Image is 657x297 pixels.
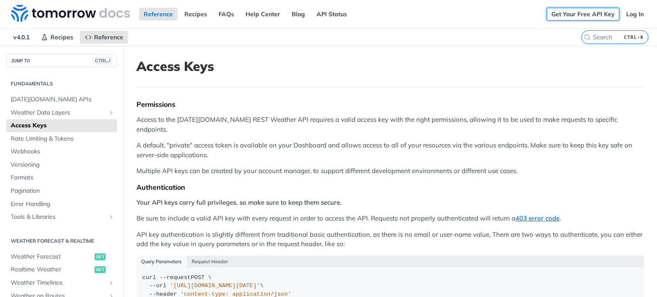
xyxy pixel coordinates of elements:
a: Error Handling [6,198,117,211]
a: Weather Forecastget [6,250,117,263]
a: Weather TimelinesShow subpages for Weather Timelines [6,276,117,289]
a: Log In [621,8,648,21]
span: Recipes [50,33,73,41]
span: '[URL][DOMAIN_NAME][DATE]' [170,282,260,289]
a: 403 error code [515,214,559,222]
a: Reference [139,8,178,21]
span: Pagination [11,187,115,195]
p: A default, "private" access token is available on your Dashboard and allows access to all of your... [136,141,644,160]
a: Realtime Weatherget [6,263,117,276]
span: Weather Timelines [11,279,106,287]
span: Formats [11,173,115,182]
span: curl [142,274,156,281]
button: Request Header [187,256,233,268]
a: Pagination [6,185,117,197]
span: Error Handling [11,200,115,209]
span: get [95,253,106,260]
h1: Access Keys [136,59,644,74]
svg: Search [584,34,591,41]
a: Rate Limiting & Tokens [6,132,117,145]
p: Multiple API keys can be created by your account manager, to support different development enviro... [136,166,644,176]
a: Tools & LibrariesShow subpages for Tools & Libraries [6,211,117,223]
a: Weather Data LayersShow subpages for Weather Data Layers [6,106,117,119]
a: Webhooks [6,145,117,158]
h2: Fundamentals [6,80,117,88]
img: Tomorrow.io Weather API Docs [11,5,130,22]
a: Recipes [36,31,78,44]
p: API key authentication is slightly different from traditional basic authentication, as there is n... [136,230,644,249]
a: Blog [287,8,310,21]
button: JUMP TOCTRL-/ [6,54,117,67]
button: Show subpages for Weather Timelines [108,279,115,286]
span: [DATE][DOMAIN_NAME] APIs [11,95,115,104]
a: API Status [312,8,352,21]
span: CTRL-/ [93,57,112,64]
p: Be sure to include a valid API key with every request in order to access the API. Requests not pr... [136,214,644,223]
a: Access Keys [6,119,117,132]
div: Permissions [136,100,644,109]
h2: Weather Forecast & realtime [6,237,117,245]
span: Access Keys [11,121,115,130]
span: get [95,266,106,273]
span: Weather Data Layers [11,109,106,117]
strong: Your API keys carry full privileges, so make sure to keep them secure. [136,198,342,206]
div: Authentication [136,183,644,191]
a: Formats [6,171,117,184]
span: --url [149,282,167,289]
a: Reference [80,31,128,44]
span: Reference [94,33,123,41]
span: Weather Forecast [11,253,92,261]
a: FAQs [214,8,239,21]
span: Rate Limiting & Tokens [11,135,115,143]
p: Access to the [DATE][DOMAIN_NAME] REST Weather API requires a valid access key with the right per... [136,115,644,134]
a: Get Your Free API Key [547,8,619,21]
span: Webhooks [11,147,115,156]
span: Tools & Libraries [11,213,106,221]
a: Help Center [241,8,285,21]
a: Versioning [6,159,117,171]
span: v4.0.1 [9,31,34,44]
kbd: CTRL-K [622,33,646,41]
button: Show subpages for Tools & Libraries [108,214,115,221]
a: [DATE][DOMAIN_NAME] APIs [6,93,117,106]
a: Recipes [180,8,212,21]
span: Realtime Weather [11,265,92,274]
span: --request [160,274,191,281]
span: Versioning [11,161,115,169]
button: Show subpages for Weather Data Layers [108,109,115,116]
